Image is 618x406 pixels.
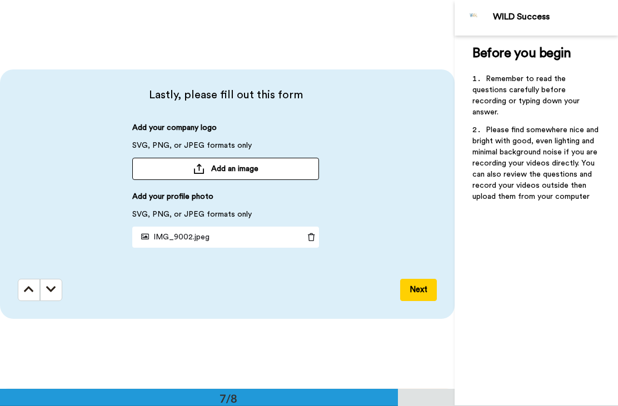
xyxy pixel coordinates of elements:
[461,4,487,31] img: Profile Image
[211,163,258,174] span: Add an image
[132,122,217,140] span: Add your company logo
[132,209,252,227] span: SVG, PNG, or JPEG formats only
[202,390,255,406] div: 7/8
[18,87,433,103] span: Lastly, please fill out this form
[472,47,571,60] span: Before you begin
[493,12,617,22] div: WILD Success
[472,126,601,201] span: Please find somewhere nice and bright with good, even lighting and minimal background noise if yo...
[137,233,210,241] span: IMG_9002.jpeg
[132,191,213,209] span: Add your profile photo
[400,279,437,301] button: Next
[132,140,252,158] span: SVG, PNG, or JPEG formats only
[472,75,582,116] span: Remember to read the questions carefully before recording or typing down your answer.
[132,158,319,180] button: Add an image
